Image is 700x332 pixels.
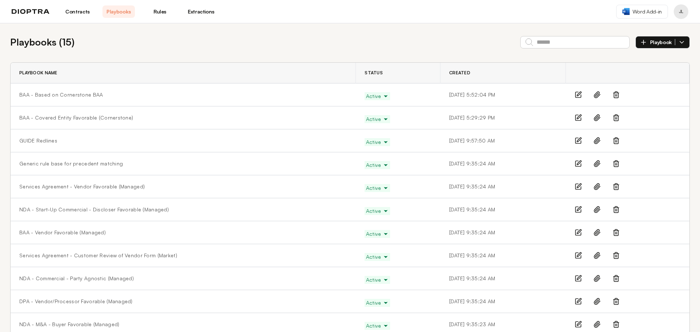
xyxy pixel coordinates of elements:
[19,183,145,190] a: Services Agreement - Vendor Favorable (Managed)
[365,184,390,192] button: Active
[366,276,389,284] span: Active
[19,229,106,236] a: BAA - Vendor Favorable (Managed)
[440,198,566,221] td: [DATE] 9:35:24 AM
[12,9,50,14] img: logo
[365,276,390,284] button: Active
[366,322,389,329] span: Active
[440,152,566,175] td: [DATE] 9:35:24 AM
[19,252,177,259] a: Services Agreement - Customer Review of Vendor Form (Market)
[365,161,390,169] button: Active
[365,299,390,307] button: Active
[102,5,135,18] a: Playbooks
[440,221,566,244] td: [DATE] 9:35:24 AM
[365,253,390,261] button: Active
[616,5,668,19] a: Word Add-in
[366,93,389,100] span: Active
[19,114,133,121] a: BAA - Covered Entity Favorable (Cornerstone)
[366,299,389,306] span: Active
[440,244,566,267] td: [DATE] 9:35:24 AM
[19,321,119,328] a: NDA - M&A - Buyer Favorable (Managed)
[365,322,390,330] button: Active
[365,230,390,238] button: Active
[622,8,630,15] img: word
[366,161,389,169] span: Active
[19,137,57,144] a: GUIDE Redlines
[440,175,566,198] td: [DATE] 9:35:24 AM
[365,138,390,146] button: Active
[366,253,389,261] span: Active
[440,290,566,313] td: [DATE] 9:35:24 AM
[650,39,675,46] span: Playbook
[674,4,688,19] button: Profile menu
[365,115,390,123] button: Active
[366,138,389,146] span: Active
[366,116,389,123] span: Active
[365,70,383,76] span: Status
[19,275,134,282] a: NDA - Commercial - Party Agnostic (Managed)
[440,106,566,129] td: [DATE] 5:29:29 PM
[19,206,169,213] a: NDA - Start-Up Commercial - Discloser Favorable (Managed)
[633,8,662,15] span: Word Add-in
[365,92,390,100] button: Active
[366,230,389,238] span: Active
[19,70,58,76] span: Playbook Name
[440,267,566,290] td: [DATE] 9:35:24 AM
[366,207,389,215] span: Active
[366,184,389,192] span: Active
[365,207,390,215] button: Active
[440,129,566,152] td: [DATE] 9:57:50 AM
[19,298,133,305] a: DPA - Vendor/Processor Favorable (Managed)
[61,5,94,18] a: Contracts
[440,83,566,106] td: [DATE] 5:52:04 PM
[19,160,123,167] a: Generic rule base for precedent matching
[449,70,470,76] span: Created
[144,5,176,18] a: Rules
[185,5,217,18] a: Extractions
[19,91,103,98] a: BAA - Based on Cornerstone BAA
[10,35,74,49] h2: Playbooks ( 15 )
[635,36,690,48] button: Playbook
